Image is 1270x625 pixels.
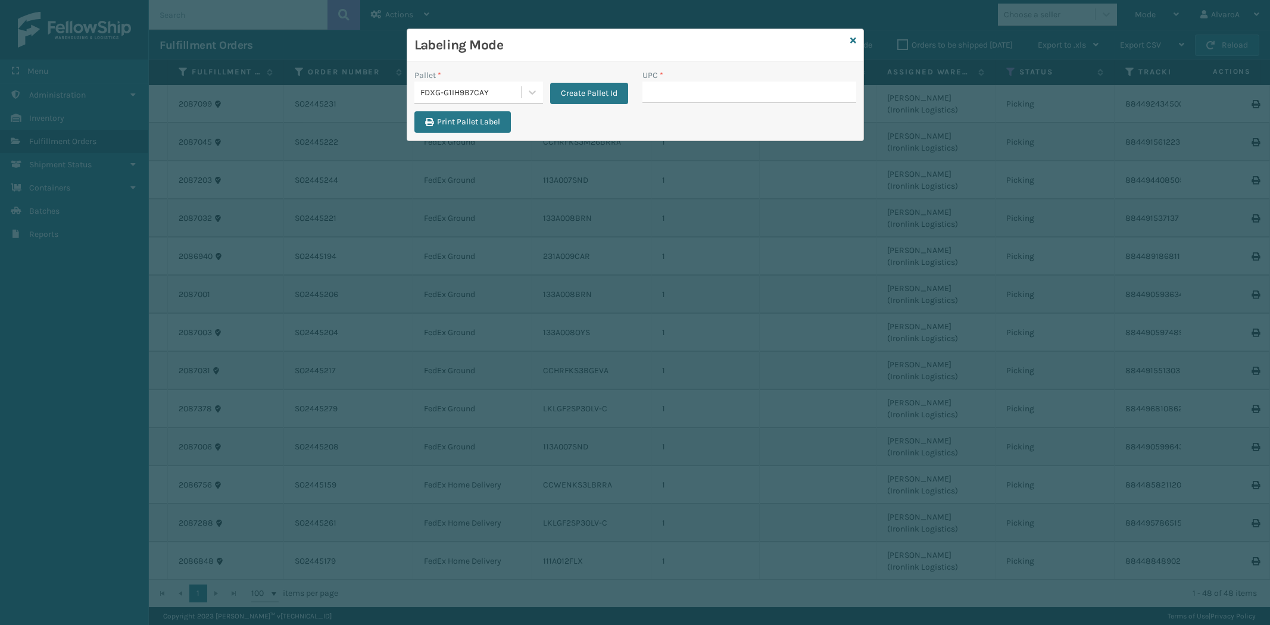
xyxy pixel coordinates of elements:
[414,111,511,133] button: Print Pallet Label
[414,36,845,54] h3: Labeling Mode
[414,69,441,82] label: Pallet
[550,83,628,104] button: Create Pallet Id
[420,86,522,99] div: FDXG-G1IH9B7CAY
[642,69,663,82] label: UPC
